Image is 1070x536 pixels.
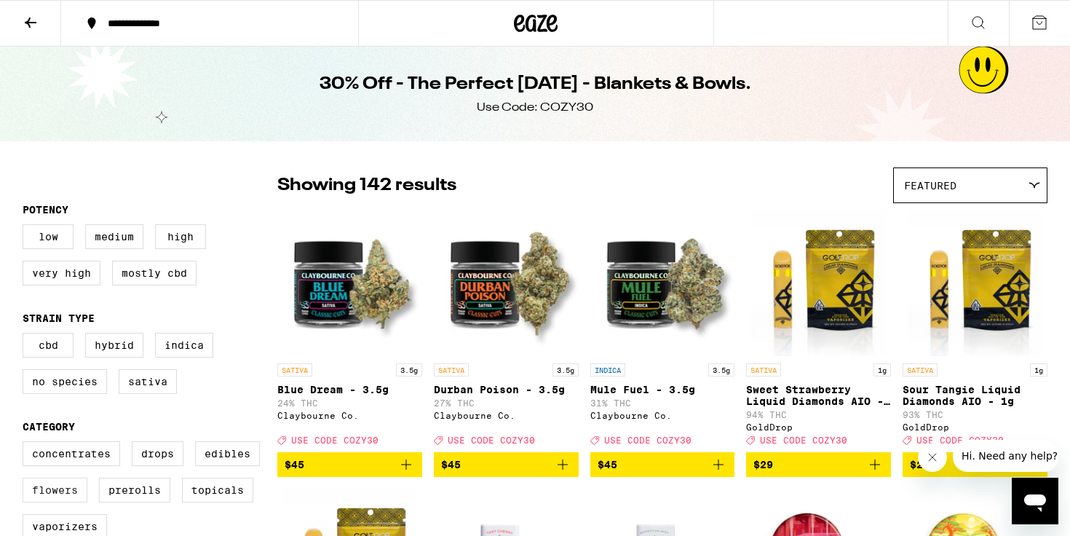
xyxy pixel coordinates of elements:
[23,312,95,324] legend: Strain Type
[1030,363,1047,377] p: 1g
[277,398,422,408] p: 24% THC
[434,210,579,452] a: Open page for Durban Poison - 3.5g from Claybourne Co.
[604,435,691,445] span: USE CODE COZY30
[746,422,891,432] div: GoldDrop
[277,384,422,395] p: Blue Dream - 3.5g
[590,210,735,356] img: Claybourne Co. - Mule Fuel - 3.5g
[112,261,197,285] label: Mostly CBD
[23,421,75,433] legend: Category
[277,210,422,356] img: Claybourne Co. - Blue Dream - 3.5g
[910,459,930,470] span: $29
[85,333,143,358] label: Hybrid
[953,440,1058,472] iframe: Message from company
[23,369,107,394] label: No Species
[908,210,1042,356] img: GoldDrop - Sour Tangie Liquid Diamonds AIO - 1g
[85,224,143,249] label: Medium
[132,441,183,466] label: Drops
[277,173,456,198] p: Showing 142 results
[182,478,253,502] label: Topicals
[396,363,422,377] p: 3.5g
[903,210,1047,452] a: Open page for Sour Tangie Liquid Diamonds AIO - 1g from GoldDrop
[23,333,74,358] label: CBD
[903,363,938,377] p: SATIVA
[23,224,74,249] label: Low
[916,435,1004,445] span: USE CODE COZY30
[277,210,422,452] a: Open page for Blue Dream - 3.5g from Claybourne Co.
[434,363,469,377] p: SATIVA
[23,204,68,216] legend: Potency
[155,224,206,249] label: High
[448,435,535,445] span: USE CODE COZY30
[434,452,579,477] button: Add to bag
[277,452,422,477] button: Add to bag
[590,452,735,477] button: Add to bag
[434,210,579,356] img: Claybourne Co. - Durban Poison - 3.5g
[746,384,891,407] p: Sweet Strawberry Liquid Diamonds AIO - 1g
[903,384,1047,407] p: Sour Tangie Liquid Diamonds AIO - 1g
[590,398,735,408] p: 31% THC
[277,411,422,420] div: Claybourne Co.
[746,452,891,477] button: Add to bag
[918,443,947,472] iframe: Close message
[590,363,625,377] p: INDICA
[291,435,379,445] span: USE CODE COZY30
[904,180,956,192] span: Featured
[751,210,886,356] img: GoldDrop - Sweet Strawberry Liquid Diamonds AIO - 1g
[760,435,847,445] span: USE CODE COZY30
[434,398,579,408] p: 27% THC
[590,210,735,452] a: Open page for Mule Fuel - 3.5g from Claybourne Co.
[320,72,751,97] h1: 30% Off - The Perfect [DATE] - Blankets & Bowls.
[441,459,461,470] span: $45
[903,452,1047,477] button: Add to bag
[155,333,213,358] label: Indica
[598,459,617,470] span: $45
[552,363,579,377] p: 3.5g
[477,100,593,116] div: Use Code: COZY30
[23,441,120,466] label: Concentrates
[277,363,312,377] p: SATIVA
[1012,478,1058,524] iframe: Button to launch messaging window
[708,363,734,377] p: 3.5g
[434,411,579,420] div: Claybourne Co.
[590,411,735,420] div: Claybourne Co.
[746,210,891,452] a: Open page for Sweet Strawberry Liquid Diamonds AIO - 1g from GoldDrop
[119,369,177,394] label: Sativa
[746,363,781,377] p: SATIVA
[753,459,773,470] span: $29
[99,478,170,502] label: Prerolls
[285,459,304,470] span: $45
[746,410,891,419] p: 94% THC
[195,441,260,466] label: Edibles
[434,384,579,395] p: Durban Poison - 3.5g
[23,261,100,285] label: Very High
[873,363,891,377] p: 1g
[903,422,1047,432] div: GoldDrop
[590,384,735,395] p: Mule Fuel - 3.5g
[903,410,1047,419] p: 93% THC
[23,478,87,502] label: Flowers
